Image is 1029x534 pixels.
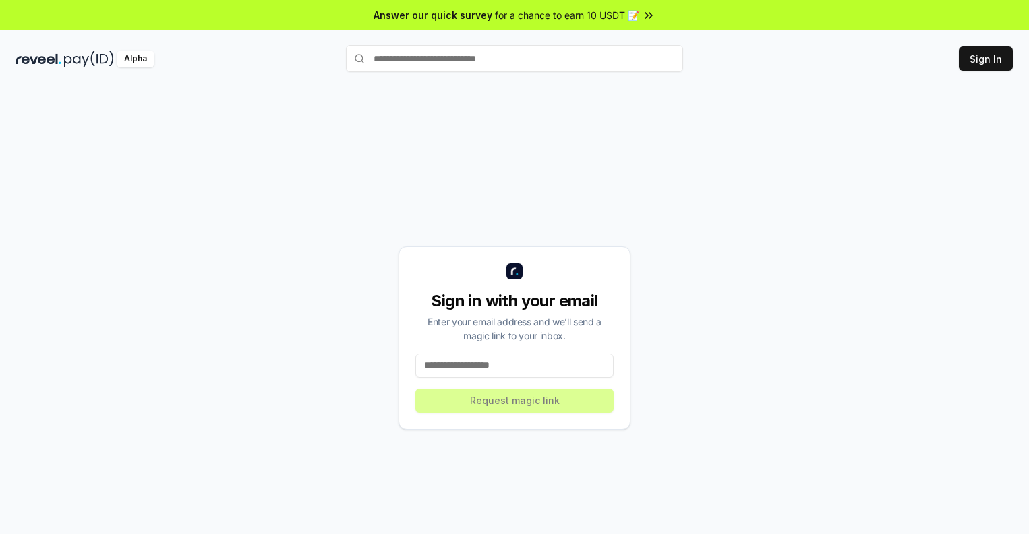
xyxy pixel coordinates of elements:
[506,263,523,279] img: logo_small
[117,51,154,67] div: Alpha
[415,290,614,312] div: Sign in with your email
[959,46,1013,71] button: Sign In
[495,8,639,22] span: for a chance to earn 10 USDT 📝
[16,51,61,67] img: reveel_dark
[415,314,614,343] div: Enter your email address and we’ll send a magic link to your inbox.
[374,8,492,22] span: Answer our quick survey
[64,51,114,67] img: pay_id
